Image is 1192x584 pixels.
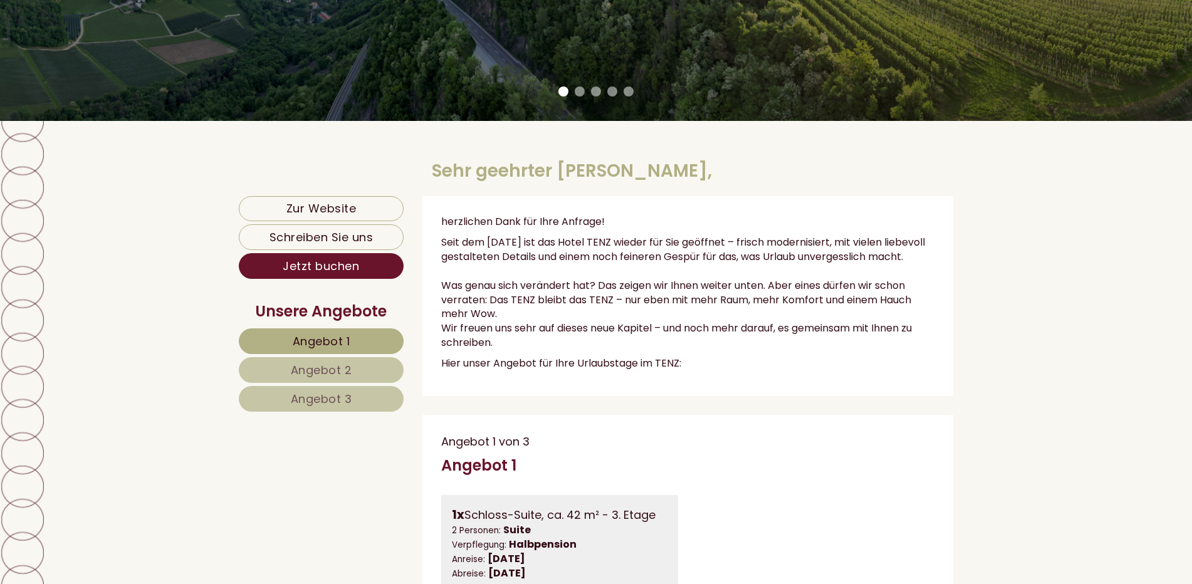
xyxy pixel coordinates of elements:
span: Angebot 2 [291,362,352,378]
b: Halbpension [509,537,577,551]
div: Schloss-Suite, ca. 42 m² - 3. Etage [452,506,668,524]
small: Abreise: [452,568,486,580]
p: Hier unser Angebot für Ihre Urlaubstage im TENZ: [441,357,935,371]
div: [DATE] [222,9,272,30]
div: Angebot 1 [441,455,516,476]
a: Schreiben Sie uns [239,224,404,250]
b: [DATE] [488,566,526,580]
span: Angebot 1 von 3 [441,434,530,449]
span: Angebot 1 [293,333,350,349]
b: 1x [452,506,464,523]
div: Unsere Angebote [239,301,404,322]
small: 2 Personen: [452,524,501,536]
a: Jetzt buchen [239,253,404,279]
b: [DATE] [488,551,525,566]
div: Hotel Tenz [19,39,217,49]
p: herzlichen Dank für Ihre Anfrage! [441,215,935,229]
small: Anreise: [452,553,485,565]
button: Senden [411,326,494,352]
div: Guten Tag, wie können wir Ihnen helfen? [9,36,224,75]
small: Verpflegung: [452,539,506,551]
small: 13:40 [19,63,217,72]
a: Zur Website [239,196,404,221]
h1: Sehr geehrter [PERSON_NAME], [432,162,712,181]
p: Seit dem [DATE] ist das Hotel TENZ wieder für Sie geöffnet – frisch modernisiert, mit vielen lieb... [441,236,935,350]
b: Suite [503,523,531,537]
span: Angebot 3 [291,391,352,407]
